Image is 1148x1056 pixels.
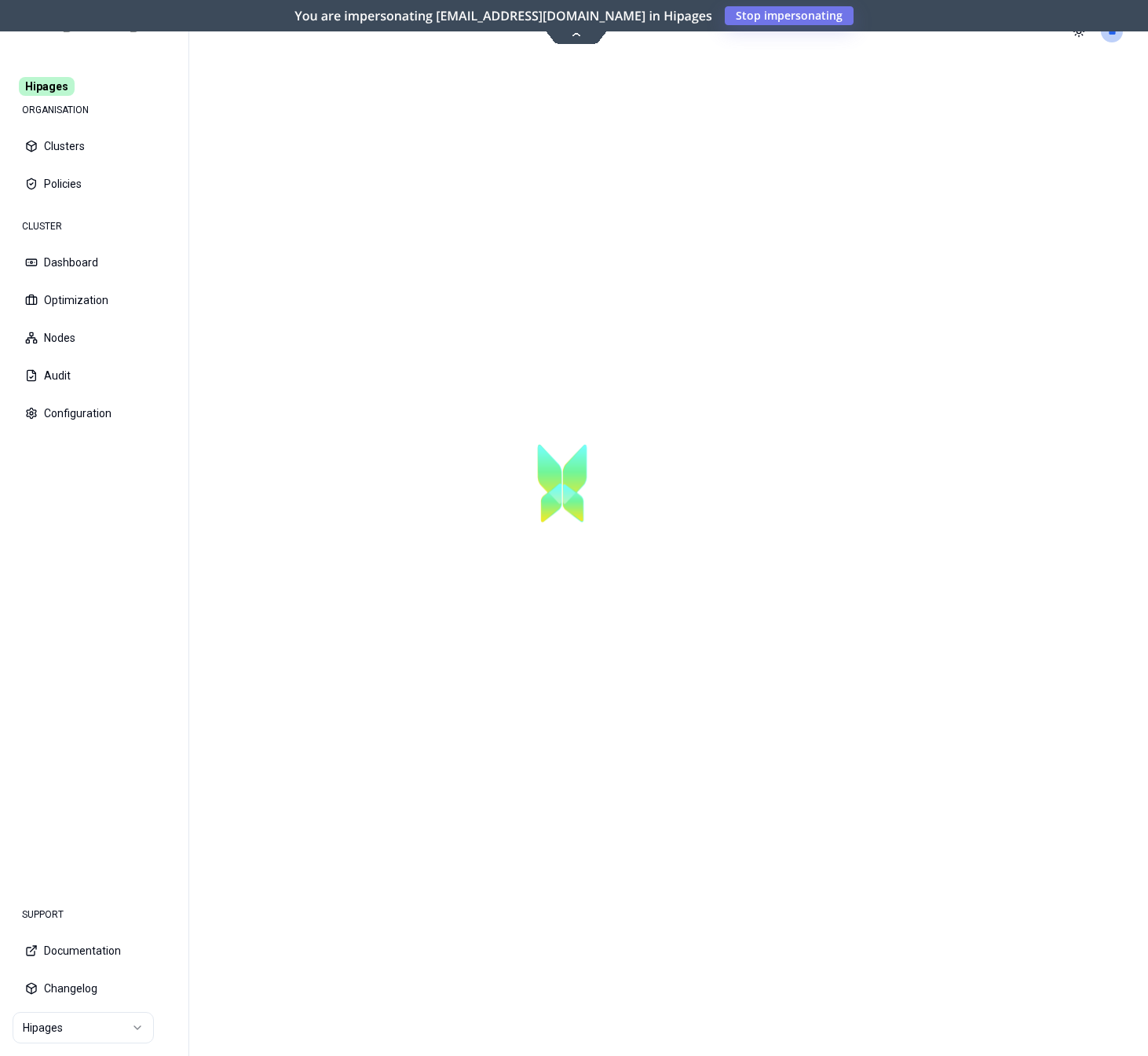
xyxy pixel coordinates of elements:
div: SUPPORT [13,899,176,930]
button: Nodes [13,321,176,355]
div: ORGANISATION [13,94,176,126]
button: Dashboard [13,245,176,280]
button: Audit [13,358,176,393]
button: Clusters [13,129,176,163]
div: CLUSTER [13,211,176,242]
button: Configuration [13,396,176,431]
button: Changelog [13,971,176,1006]
button: Optimization [13,283,176,317]
button: Documentation [13,933,176,968]
button: Policies [13,167,176,201]
span: Hipages [19,77,75,96]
